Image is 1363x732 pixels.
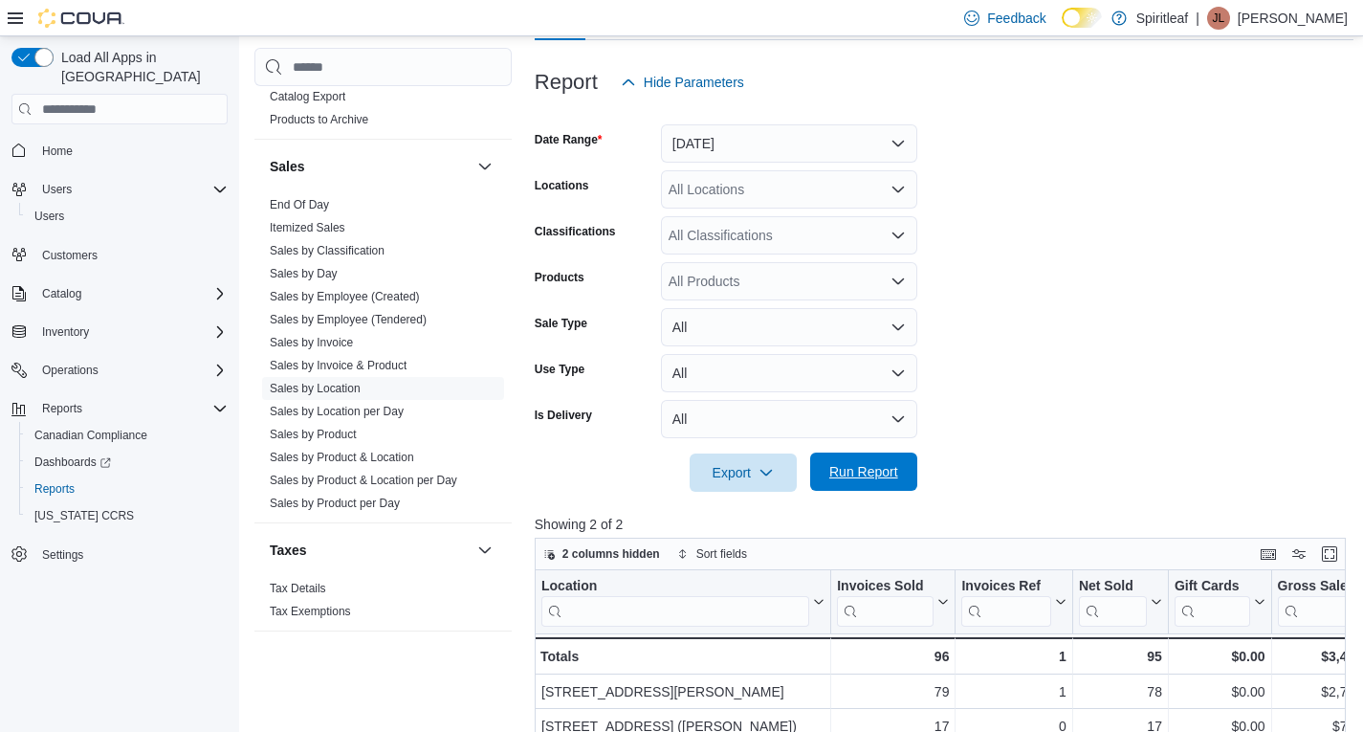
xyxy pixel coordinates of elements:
[270,474,457,487] a: Sales by Product & Location per Day
[837,578,934,627] div: Invoices Sold
[19,449,235,476] a: Dashboards
[42,286,81,301] span: Catalog
[27,205,72,228] a: Users
[1196,7,1199,30] p: |
[34,282,228,305] span: Catalog
[4,136,235,164] button: Home
[541,578,824,627] button: Location
[270,497,400,510] a: Sales by Product per Day
[837,680,949,703] div: 79
[837,645,949,668] div: 96
[535,224,616,239] label: Classifications
[27,477,228,500] span: Reports
[270,496,400,511] span: Sales by Product per Day
[270,290,420,303] a: Sales by Employee (Created)
[1079,645,1162,668] div: 95
[34,455,111,470] span: Dashboards
[540,645,824,668] div: Totals
[1062,8,1102,28] input: Dark Mode
[562,546,660,562] span: 2 columns hidden
[270,582,326,595] a: Tax Details
[270,157,305,176] h3: Sales
[270,404,404,419] span: Sales by Location per Day
[270,358,407,373] span: Sales by Invoice & Product
[270,267,338,280] a: Sales by Day
[1287,543,1310,566] button: Display options
[254,193,512,522] div: Sales
[1175,578,1265,627] button: Gift Cards
[696,546,747,562] span: Sort fields
[270,90,345,103] a: Catalog Export
[270,450,414,465] span: Sales by Product & Location
[1079,578,1147,596] div: Net Sold
[34,282,89,305] button: Catalog
[4,176,235,203] button: Users
[270,266,338,281] span: Sales by Day
[1238,7,1348,30] p: [PERSON_NAME]
[19,203,235,230] button: Users
[34,244,105,267] a: Customers
[270,243,385,258] span: Sales by Classification
[270,381,361,396] span: Sales by Location
[27,451,228,474] span: Dashboards
[254,85,512,139] div: Products
[4,280,235,307] button: Catalog
[270,382,361,395] a: Sales by Location
[4,395,235,422] button: Reports
[42,547,83,563] span: Settings
[1079,578,1147,627] div: Net Sold
[1079,578,1162,627] button: Net Sold
[961,680,1066,703] div: 1
[34,543,91,566] a: Settings
[34,543,228,566] span: Settings
[34,321,228,344] span: Inventory
[27,477,82,500] a: Reports
[270,197,329,212] span: End Of Day
[1062,28,1063,29] span: Dark Mode
[1175,680,1265,703] div: $0.00
[1175,645,1265,668] div: $0.00
[890,228,906,243] button: Open list of options
[535,178,589,193] label: Locations
[1257,543,1280,566] button: Keyboard shortcuts
[1318,543,1341,566] button: Enter fullscreen
[19,502,235,529] button: [US_STATE] CCRS
[34,209,64,224] span: Users
[34,138,228,162] span: Home
[535,71,598,94] h3: Report
[270,313,427,326] a: Sales by Employee (Tendered)
[829,462,898,481] span: Run Report
[541,680,824,703] div: [STREET_ADDRESS][PERSON_NAME]
[270,244,385,257] a: Sales by Classification
[270,289,420,304] span: Sales by Employee (Created)
[270,605,351,618] a: Tax Exemptions
[536,543,668,566] button: 2 columns hidden
[270,157,470,176] button: Sales
[1213,7,1225,30] span: JL
[961,578,1050,596] div: Invoices Ref
[270,312,427,327] span: Sales by Employee (Tendered)
[1175,578,1250,596] div: Gift Cards
[541,578,809,596] div: Location
[270,113,368,126] a: Products to Archive
[961,578,1050,627] div: Invoices Ref
[42,401,82,416] span: Reports
[535,515,1354,534] p: Showing 2 of 2
[690,454,797,492] button: Export
[11,128,228,618] nav: Complex example
[27,504,142,527] a: [US_STATE] CCRS
[270,604,351,619] span: Tax Exemptions
[270,428,357,441] a: Sales by Product
[661,400,917,438] button: All
[473,155,496,178] button: Sales
[270,541,470,560] button: Taxes
[34,397,228,420] span: Reports
[1079,680,1162,703] div: 78
[473,539,496,562] button: Taxes
[270,473,457,488] span: Sales by Product & Location per Day
[42,144,73,159] span: Home
[38,9,124,28] img: Cova
[270,220,345,235] span: Itemized Sales
[4,241,235,269] button: Customers
[34,481,75,497] span: Reports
